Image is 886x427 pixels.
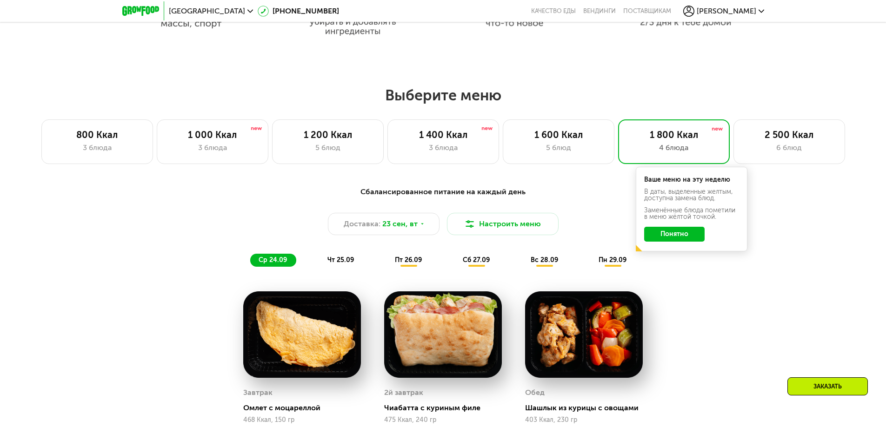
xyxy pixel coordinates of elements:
[644,177,739,183] div: Ваше меню на эту неделю
[30,86,856,105] h2: Выберите меню
[697,7,756,15] span: [PERSON_NAME]
[327,256,354,264] span: чт 25.09
[447,213,559,235] button: Настроить меню
[787,377,868,395] div: Заказать
[259,256,287,264] span: ср 24.09
[525,386,545,400] div: Обед
[644,207,739,220] div: Заменённые блюда пометили в меню жёлтой точкой.
[395,256,422,264] span: пт 26.09
[282,142,374,153] div: 5 блюд
[531,7,576,15] a: Качество еды
[51,142,143,153] div: 3 блюда
[463,256,490,264] span: сб 27.09
[743,129,835,140] div: 2 500 Ккал
[243,403,368,413] div: Омлет с моцареллой
[397,142,489,153] div: 3 блюда
[243,416,361,424] div: 468 Ккал, 150 гр
[583,7,616,15] a: Вендинги
[644,227,705,242] button: Понятно
[344,218,380,230] span: Доставка:
[743,142,835,153] div: 6 блюд
[282,129,374,140] div: 1 200 Ккал
[384,403,509,413] div: Чиабатта с куриным филе
[382,218,418,230] span: 23 сен, вт
[243,386,273,400] div: Завтрак
[513,129,605,140] div: 1 600 Ккал
[397,129,489,140] div: 1 400 Ккал
[525,403,650,413] div: Шашлык из курицы с овощами
[628,129,720,140] div: 1 800 Ккал
[51,129,143,140] div: 800 Ккал
[525,416,643,424] div: 403 Ккал, 230 гр
[623,7,671,15] div: поставщикам
[168,186,719,198] div: Сбалансированное питание на каждый день
[531,256,558,264] span: вс 28.09
[258,6,339,17] a: [PHONE_NUMBER]
[628,142,720,153] div: 4 блюда
[167,142,259,153] div: 3 блюда
[599,256,626,264] span: пн 29.09
[513,142,605,153] div: 5 блюд
[384,416,502,424] div: 475 Ккал, 240 гр
[644,189,739,202] div: В даты, выделенные желтым, доступна замена блюд.
[167,129,259,140] div: 1 000 Ккал
[169,7,245,15] span: [GEOGRAPHIC_DATA]
[384,386,423,400] div: 2й завтрак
